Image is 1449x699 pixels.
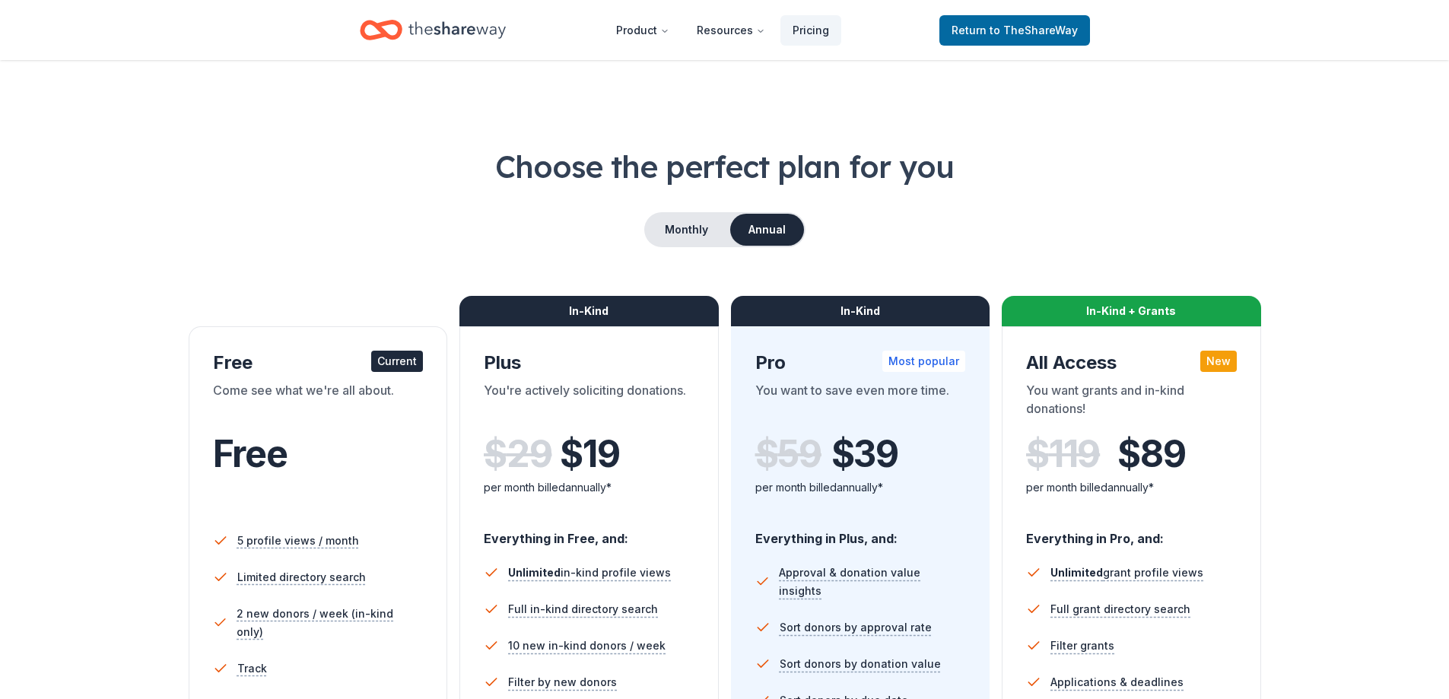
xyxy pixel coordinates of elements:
[1026,478,1237,497] div: per month billed annually*
[1026,351,1237,375] div: All Access
[755,516,966,548] div: Everything in Plus, and:
[484,478,694,497] div: per month billed annually*
[508,673,617,691] span: Filter by new donors
[952,21,1078,40] span: Return
[237,532,359,550] span: 5 profile views / month
[1200,351,1237,372] div: New
[1050,673,1184,691] span: Applications & deadlines
[237,659,267,678] span: Track
[1050,600,1190,618] span: Full grant directory search
[484,381,694,424] div: You're actively soliciting donations.
[1050,566,1103,579] span: Unlimited
[1026,381,1237,424] div: You want grants and in-kind donations!
[61,145,1388,188] h1: Choose the perfect plan for you
[685,15,777,46] button: Resources
[1050,566,1203,579] span: grant profile views
[939,15,1090,46] a: Returnto TheShareWay
[508,566,671,579] span: in-kind profile views
[780,655,941,673] span: Sort donors by donation value
[755,478,966,497] div: per month billed annually*
[213,351,424,375] div: Free
[508,600,658,618] span: Full in-kind directory search
[755,381,966,424] div: You want to save even more time.
[1117,433,1185,475] span: $ 89
[990,24,1078,37] span: to TheShareWay
[1050,637,1114,655] span: Filter grants
[237,605,423,641] span: 2 new donors / week (in-kind only)
[731,296,990,326] div: In-Kind
[508,566,561,579] span: Unlimited
[1002,296,1261,326] div: In-Kind + Grants
[730,214,804,246] button: Annual
[780,618,932,637] span: Sort donors by approval rate
[780,15,841,46] a: Pricing
[1026,516,1237,548] div: Everything in Pro, and:
[484,516,694,548] div: Everything in Free, and:
[213,381,424,424] div: Come see what we're all about.
[237,568,366,586] span: Limited directory search
[484,351,694,375] div: Plus
[459,296,719,326] div: In-Kind
[604,15,682,46] button: Product
[508,637,666,655] span: 10 new in-kind donors / week
[882,351,965,372] div: Most popular
[213,431,288,476] span: Free
[604,12,841,48] nav: Main
[646,214,727,246] button: Monthly
[755,351,966,375] div: Pro
[360,12,506,48] a: Home
[560,433,619,475] span: $ 19
[371,351,423,372] div: Current
[831,433,898,475] span: $ 39
[779,564,965,600] span: Approval & donation value insights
